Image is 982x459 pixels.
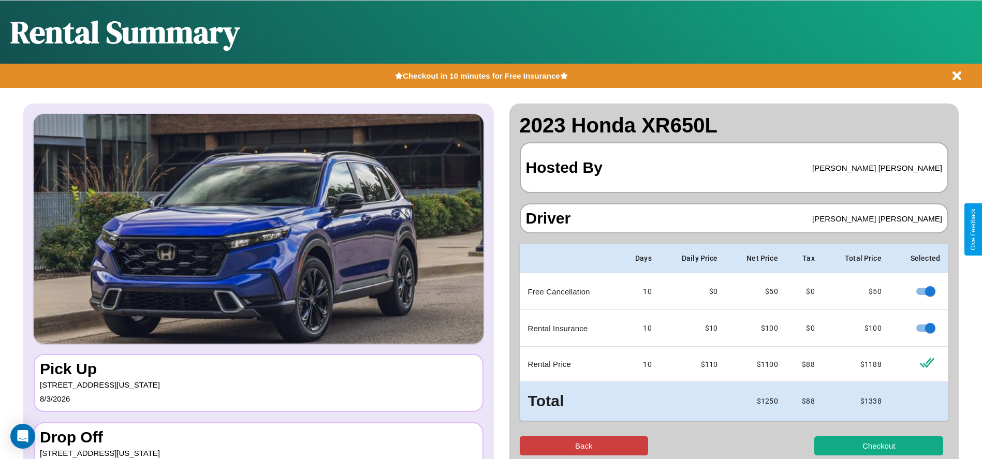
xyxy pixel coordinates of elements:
td: $0 [786,310,823,347]
td: 10 [619,347,660,382]
td: 10 [619,310,660,347]
p: Free Cancellation [528,285,610,299]
td: 10 [619,273,660,310]
td: $0 [786,273,823,310]
td: $ 1338 [823,382,890,421]
td: $ 1100 [726,347,786,382]
th: Total Price [823,244,890,273]
h3: Drop Off [40,428,477,446]
td: $ 110 [660,347,726,382]
th: Net Price [726,244,786,273]
th: Tax [786,244,823,273]
div: Open Intercom Messenger [10,424,35,449]
p: Rental Insurance [528,321,610,335]
h2: 2023 Honda XR650L [520,114,949,137]
h1: Rental Summary [10,11,240,53]
table: simple table [520,244,949,421]
td: $ 100 [823,310,890,347]
td: $ 88 [786,347,823,382]
p: [PERSON_NAME] [PERSON_NAME] [812,212,942,226]
p: 8 / 3 / 2026 [40,392,477,406]
p: Rental Price [528,357,610,371]
b: Checkout in 10 minutes for Free Insurance [403,71,560,80]
td: $ 50 [823,273,890,310]
h3: Driver [526,210,571,227]
button: Checkout [814,436,943,455]
h3: Pick Up [40,360,477,378]
td: $10 [660,310,726,347]
td: $0 [660,273,726,310]
h3: Hosted By [526,149,603,187]
button: Back [520,436,649,455]
th: Selected [890,244,948,273]
p: [STREET_ADDRESS][US_STATE] [40,378,477,392]
p: [PERSON_NAME] [PERSON_NAME] [812,161,942,175]
td: $ 50 [726,273,786,310]
td: $ 1188 [823,347,890,382]
h3: Total [528,390,610,412]
th: Days [619,244,660,273]
div: Give Feedback [970,209,977,250]
td: $ 100 [726,310,786,347]
th: Daily Price [660,244,726,273]
td: $ 88 [786,382,823,421]
td: $ 1250 [726,382,786,421]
